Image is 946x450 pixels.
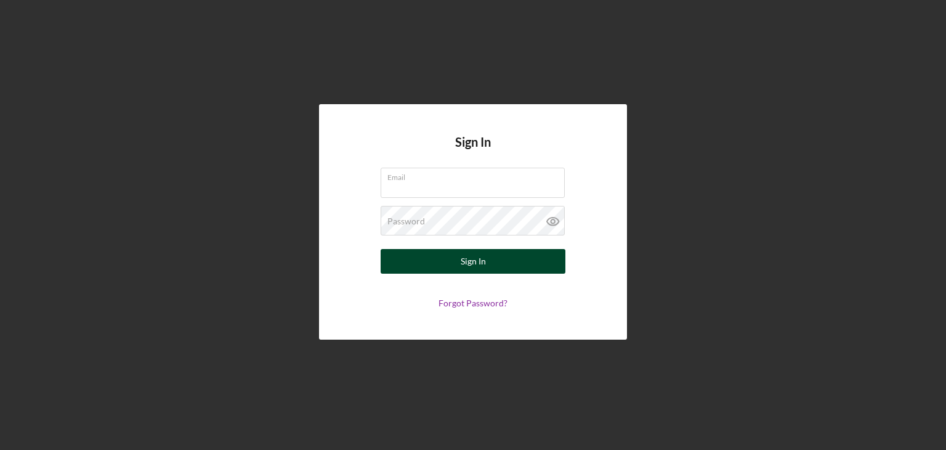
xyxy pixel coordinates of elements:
[439,298,507,308] a: Forgot Password?
[387,216,425,226] label: Password
[381,249,565,274] button: Sign In
[455,135,491,168] h4: Sign In
[461,249,486,274] div: Sign In
[387,168,565,182] label: Email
